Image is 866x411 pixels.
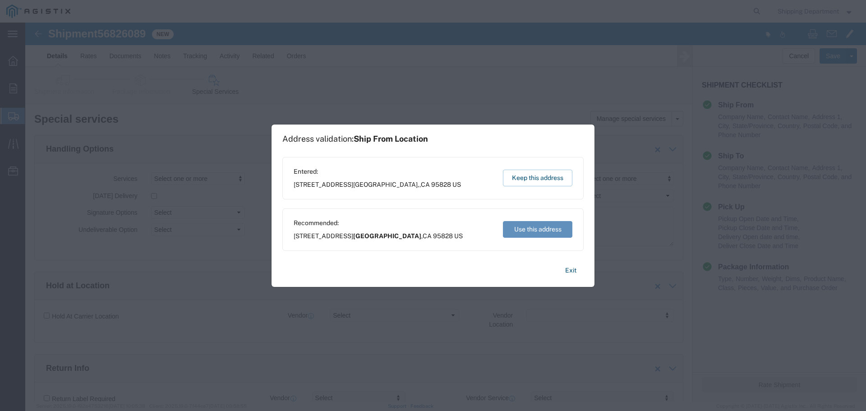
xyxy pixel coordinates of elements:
button: Use this address [503,221,572,238]
span: [GEOGRAPHIC_DATA] [353,232,421,240]
span: US [452,181,461,188]
span: 95828 [433,232,453,240]
span: [GEOGRAPHIC_DATA], [353,181,419,188]
span: [STREET_ADDRESS] , [294,231,463,241]
span: Ship From Location [354,134,428,143]
span: Recommended: [294,218,463,228]
span: CA [423,232,432,240]
span: 95828 [431,181,451,188]
span: CA [421,181,430,188]
span: [STREET_ADDRESS] , [294,180,461,189]
span: US [454,232,463,240]
span: Entered: [294,167,461,176]
button: Keep this address [503,170,572,186]
h1: Address validation: [282,134,428,144]
button: Exit [558,263,584,278]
